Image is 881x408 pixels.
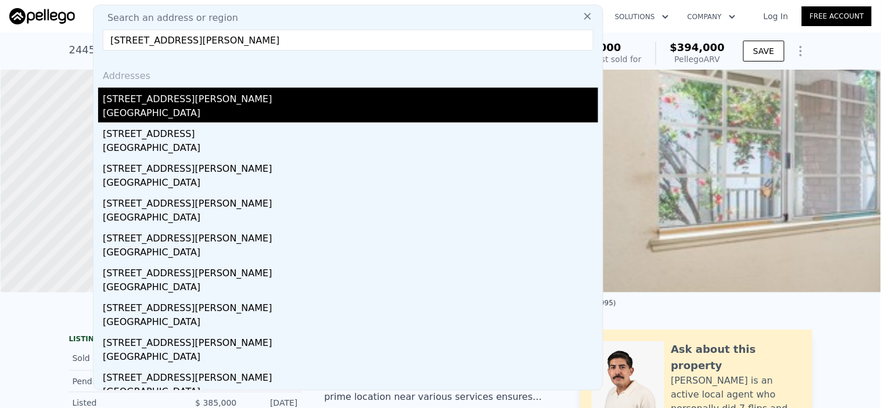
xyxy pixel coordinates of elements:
[670,53,725,65] div: Pellego ARV
[69,334,301,346] div: LISTING & SALE HISTORY
[103,141,598,157] div: [GEOGRAPHIC_DATA]
[743,41,784,62] button: SAVE
[73,351,176,366] div: Sold
[195,398,236,407] span: $ 385,000
[678,6,745,27] button: Company
[103,297,598,315] div: [STREET_ADDRESS][PERSON_NAME]
[671,341,801,374] div: Ask about this property
[69,42,425,58] div: 24457 Liolios Way , [PERSON_NAME][GEOGRAPHIC_DATA] , CA 92551
[9,8,75,24] img: Pellego
[546,53,642,65] div: Off Market, last sold for
[103,30,594,50] input: Enter an address, city, region, neighborhood or zip code
[98,60,598,88] div: Addresses
[103,157,598,176] div: [STREET_ADDRESS][PERSON_NAME]
[98,11,238,25] span: Search an address or region
[103,245,598,262] div: [GEOGRAPHIC_DATA]
[103,88,598,106] div: [STREET_ADDRESS][PERSON_NAME]
[103,350,598,366] div: [GEOGRAPHIC_DATA]
[103,106,598,122] div: [GEOGRAPHIC_DATA]
[103,122,598,141] div: [STREET_ADDRESS]
[103,176,598,192] div: [GEOGRAPHIC_DATA]
[103,262,598,280] div: [STREET_ADDRESS][PERSON_NAME]
[73,375,176,387] div: Pending
[103,227,598,245] div: [STREET_ADDRESS][PERSON_NAME]
[750,10,802,22] a: Log In
[103,331,598,350] div: [STREET_ADDRESS][PERSON_NAME]
[103,192,598,211] div: [STREET_ADDRESS][PERSON_NAME]
[606,6,678,27] button: Solutions
[802,6,872,26] a: Free Account
[103,366,598,385] div: [STREET_ADDRESS][PERSON_NAME]
[670,41,725,53] span: $394,000
[789,39,812,63] button: Show Options
[103,385,598,401] div: [GEOGRAPHIC_DATA]
[103,280,598,297] div: [GEOGRAPHIC_DATA]
[103,211,598,227] div: [GEOGRAPHIC_DATA]
[103,315,598,331] div: [GEOGRAPHIC_DATA]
